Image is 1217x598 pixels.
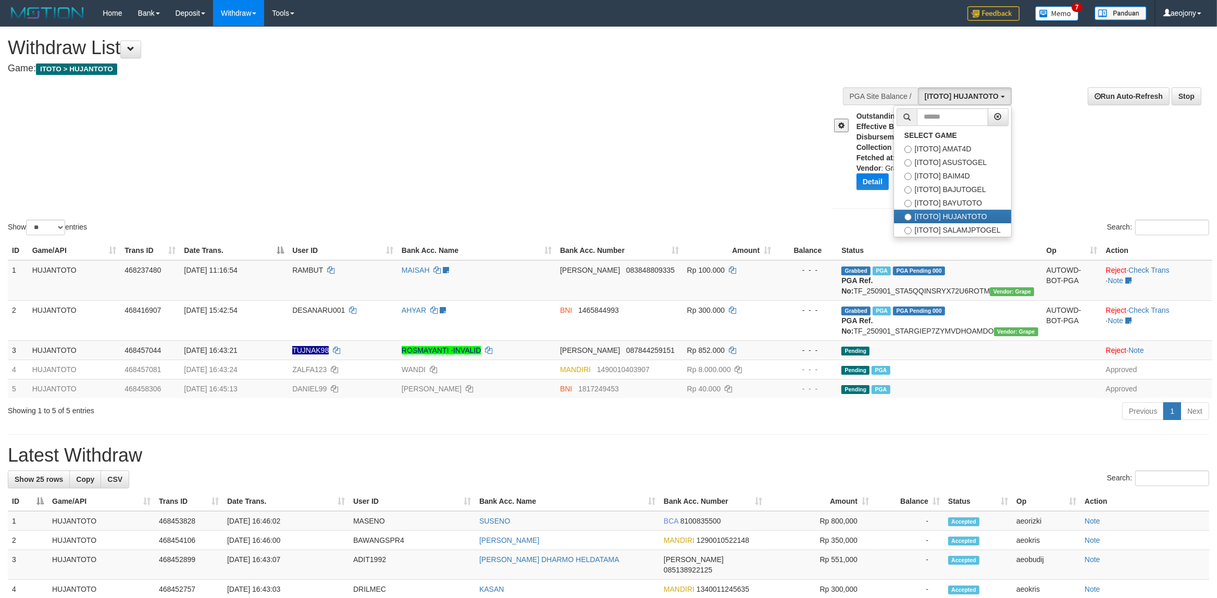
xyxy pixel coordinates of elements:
[894,210,1011,223] label: [ITOTO] HUJANTOTO
[856,112,932,120] b: Outstanding Balance:
[1106,266,1127,274] a: Reject
[856,133,938,141] b: Disbursement Balance:
[697,585,749,593] span: Copy 1340011245635 to clipboard
[402,365,426,374] a: WANDI
[1135,220,1209,235] input: Search:
[841,316,873,335] b: PGA Ref. No:
[841,366,870,375] span: Pending
[125,385,161,393] span: 468458306
[8,531,48,550] td: 2
[184,266,237,274] span: [DATE] 11:16:54
[560,365,591,374] span: MANDIRI
[1012,492,1081,511] th: Op: activate to sort column ascending
[1128,266,1170,274] a: Check Trans
[779,345,833,355] div: - - -
[766,511,873,531] td: Rp 800,000
[1085,517,1100,525] a: Note
[475,492,660,511] th: Bank Acc. Name: activate to sort column ascending
[1042,260,1102,301] td: AUTOWD-BOT-PGA
[893,266,945,275] span: PGA Pending
[1102,340,1212,360] td: ·
[843,87,918,105] div: PGA Site Balance /
[292,385,327,393] span: DANIEL99
[402,385,462,393] a: [PERSON_NAME]
[894,169,1011,183] label: [ITOTO] BAIM4D
[1106,306,1127,314] a: Reject
[28,300,121,340] td: HUJANTOTO
[925,92,999,100] span: [ITOTO] HUJANTOTO
[1102,260,1212,301] td: · ·
[479,517,510,525] a: SUSENO
[1128,346,1144,354] a: Note
[944,492,1012,511] th: Status: activate to sort column ascending
[8,5,87,21] img: MOTION_logo.png
[856,164,881,172] b: Vendor
[48,511,155,531] td: HUJANTOTO
[626,266,675,274] span: Copy 083848809335 to clipboard
[873,492,944,511] th: Balance: activate to sort column ascending
[8,37,801,58] h1: Withdraw List
[841,347,870,355] span: Pending
[904,227,912,234] input: [ITOTO] SALAMJPTOGEL
[894,156,1011,169] label: [ITOTO] ASUSTOGEL
[967,6,1020,21] img: Feedback.jpg
[1072,3,1083,12] span: 7
[1108,276,1123,285] a: Note
[664,555,724,564] span: [PERSON_NAME]
[349,531,475,550] td: BAWANGSPR4
[8,492,48,511] th: ID: activate to sort column descending
[556,241,683,260] th: Bank Acc. Number: activate to sort column ascending
[779,265,833,275] div: - - -
[894,183,1011,196] label: [ITOTO] BAJUTOGEL
[28,379,121,398] td: HUJANTOTO
[948,556,979,565] span: Accepted
[856,173,889,190] button: Detail
[1095,6,1147,20] img: panduan.png
[48,492,155,511] th: Game/API: activate to sort column ascending
[837,260,1042,301] td: TF_250901_STA5QQINSRYX72U6ROTM
[107,475,122,484] span: CSV
[349,511,475,531] td: MASENO
[8,241,28,260] th: ID
[904,159,912,167] input: [ITOTO] ASUSTOGEL
[223,492,349,511] th: Date Trans.: activate to sort column ascending
[28,360,121,379] td: HUJANTOTO
[856,111,1017,198] div: Rp 2.945.482.367,00 Rp 533.499.745,00 Rp 192.237.000,00 Rp [PHONE_NUMBER],00 : [DATE] 16:47:03 : ...
[8,260,28,301] td: 1
[873,266,891,275] span: Marked by aeovivi
[398,241,556,260] th: Bank Acc. Name: activate to sort column ascending
[402,306,426,314] a: AHYAR
[841,276,873,295] b: PGA Ref. No:
[873,307,891,315] span: Marked by aeorizki
[904,213,912,221] input: [ITOTO] HUJANTOTO
[560,266,620,274] span: [PERSON_NAME]
[155,531,223,550] td: 468454106
[1102,360,1212,379] td: Approved
[15,475,63,484] span: Show 25 rows
[775,241,837,260] th: Balance
[1107,470,1209,486] label: Search:
[155,492,223,511] th: Trans ID: activate to sort column ascending
[779,364,833,375] div: - - -
[626,346,675,354] span: Copy 087844259151 to clipboard
[180,241,288,260] th: Date Trans.: activate to sort column descending
[872,385,890,394] span: Marked by aeokris
[687,266,725,274] span: Rp 100.000
[184,365,237,374] span: [DATE] 16:43:24
[664,536,694,544] span: MANDIRI
[1107,220,1209,235] label: Search:
[8,550,48,580] td: 3
[184,306,237,314] span: [DATE] 15:42:54
[948,517,979,526] span: Accepted
[1042,241,1102,260] th: Op: activate to sort column ascending
[894,142,1011,156] label: [ITOTO] AMAT4D
[8,63,801,74] h4: Game:
[680,517,721,525] span: Copy 8100835500 to clipboard
[856,143,924,151] b: Collection Balance:
[894,223,1011,237] label: [ITOTO] SALAMJPTOGEL
[48,550,155,580] td: HUJANTOTO
[1012,550,1081,580] td: aeobudij
[4,4,35,35] button: Open LiveChat chat widget
[779,305,833,315] div: - - -
[223,531,349,550] td: [DATE] 16:46:00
